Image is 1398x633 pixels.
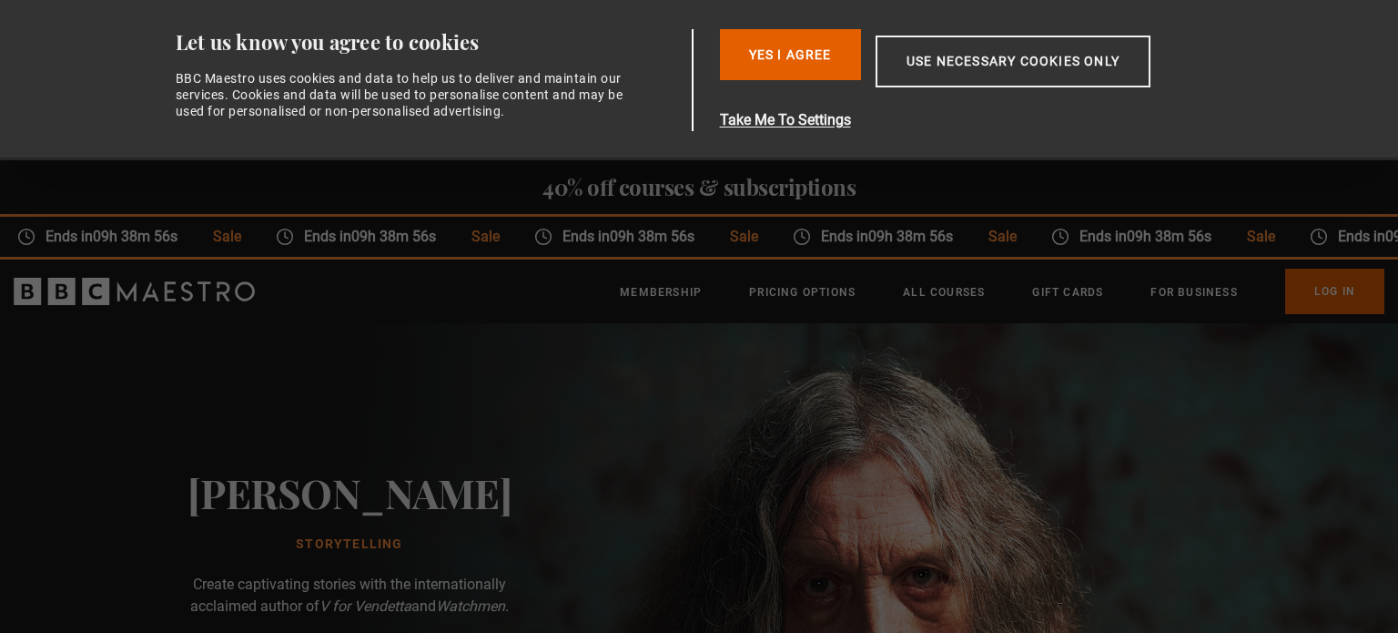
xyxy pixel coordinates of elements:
[294,226,453,248] span: Ends in
[1285,269,1384,314] a: Log In
[351,228,436,245] time: 09h 38m 56s
[610,228,694,245] time: 09h 38m 56s
[1127,228,1211,245] time: 09h 38m 56s
[970,226,1033,248] span: Sale
[1150,283,1237,301] a: For business
[1229,226,1292,248] span: Sale
[453,226,516,248] span: Sale
[1069,226,1229,248] span: Ends in
[187,469,512,516] h2: [PERSON_NAME]
[93,228,177,245] time: 09h 38m 56s
[14,278,255,305] svg: BBC Maestro
[35,226,195,248] span: Ends in
[176,70,634,120] div: BBC Maestro uses cookies and data to help us to deliver and maintain our services. Cookies and da...
[195,226,258,248] span: Sale
[620,269,1384,314] nav: Primary
[712,226,775,248] span: Sale
[903,283,985,301] a: All Courses
[749,283,856,301] a: Pricing Options
[1032,283,1103,301] a: Gift Cards
[876,36,1150,87] button: Use necessary cookies only
[720,109,1237,131] button: Take Me To Settings
[552,226,712,248] span: Ends in
[176,29,685,56] div: Let us know you agree to cookies
[620,283,702,301] a: Membership
[868,228,953,245] time: 09h 38m 56s
[811,226,970,248] span: Ends in
[187,537,512,552] h1: Storytelling
[720,29,861,80] button: Yes I Agree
